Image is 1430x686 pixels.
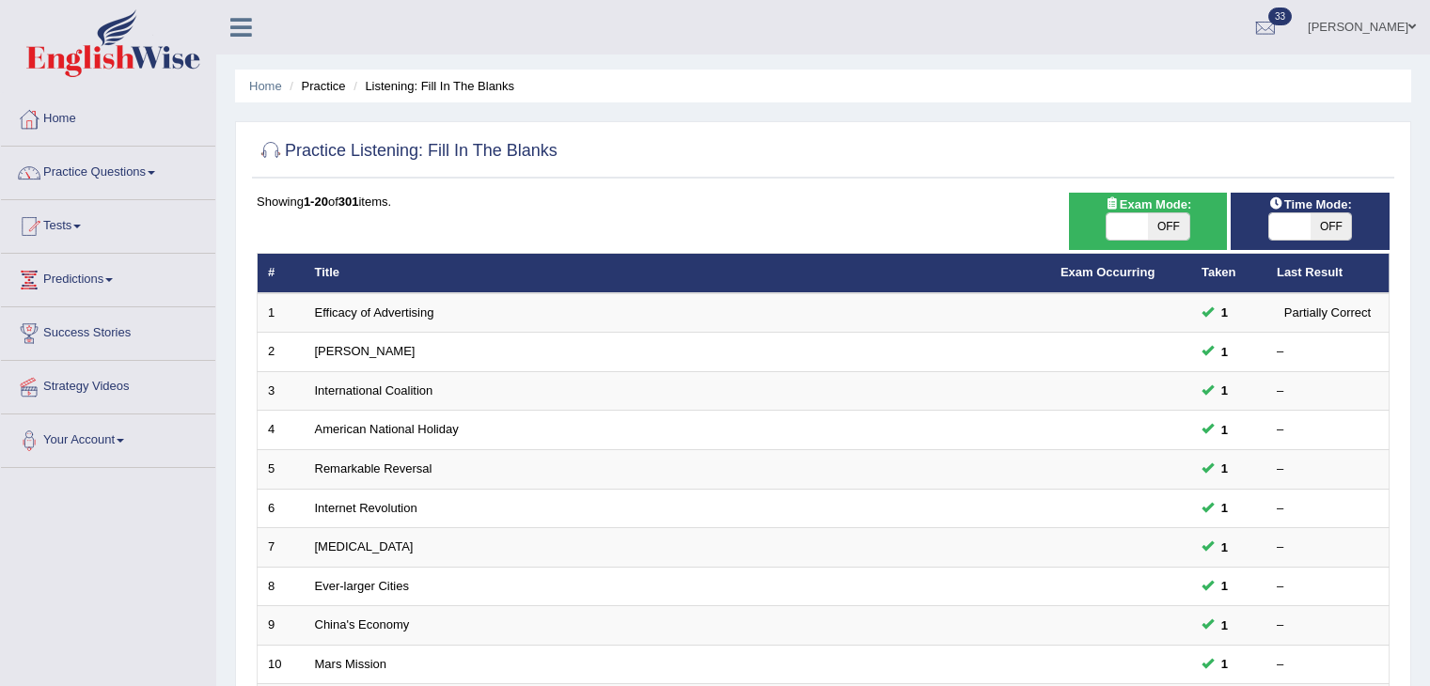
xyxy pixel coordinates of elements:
div: – [1277,382,1378,400]
span: You can still take this question [1214,576,1235,596]
span: 33 [1268,8,1292,25]
div: – [1277,460,1378,478]
div: – [1277,500,1378,518]
div: – [1277,538,1378,556]
span: You can still take this question [1214,381,1235,400]
span: You can still take this question [1214,342,1235,362]
a: [PERSON_NAME] [315,344,416,358]
a: Ever-larger Cities [315,579,409,593]
a: Efficacy of Advertising [315,305,434,320]
a: Tests [1,200,215,247]
a: China's Economy [315,617,410,631]
a: International Coalition [315,383,433,398]
th: Taken [1191,254,1266,293]
div: Partially Correct [1277,303,1378,322]
th: Title [305,254,1050,293]
th: # [258,254,305,293]
a: Success Stories [1,307,215,354]
td: 5 [258,450,305,490]
span: OFF [1148,213,1189,240]
a: Home [1,93,215,140]
b: 301 [338,195,359,209]
div: – [1277,656,1378,674]
a: Practice Questions [1,147,215,194]
td: 2 [258,333,305,372]
td: 3 [258,371,305,411]
a: Remarkable Reversal [315,461,432,476]
div: Showing of items. [257,193,1390,210]
span: Time Mode: [1262,195,1359,214]
th: Last Result [1266,254,1390,293]
a: American National Holiday [315,422,459,436]
div: Show exams occurring in exams [1069,193,1228,250]
span: You can still take this question [1214,616,1235,635]
div: – [1277,578,1378,596]
td: 9 [258,606,305,646]
span: OFF [1311,213,1352,240]
div: – [1277,616,1378,634]
div: – [1277,421,1378,439]
a: Predictions [1,254,215,301]
span: You can still take this question [1214,303,1235,322]
a: Exam Occurring [1061,265,1155,279]
h2: Practice Listening: Fill In The Blanks [257,137,558,165]
a: Strategy Videos [1,361,215,408]
span: You can still take this question [1214,498,1235,518]
a: [MEDICAL_DATA] [315,539,414,553]
span: Exam Mode: [1097,195,1199,214]
a: Internet Revolution [315,501,417,515]
td: 7 [258,528,305,568]
div: – [1277,343,1378,361]
a: Mars Mission [315,657,387,671]
td: 8 [258,567,305,606]
span: You can still take this question [1214,538,1235,557]
td: 4 [258,411,305,450]
td: 6 [258,489,305,528]
li: Listening: Fill In The Blanks [349,77,514,95]
span: You can still take this question [1214,654,1235,674]
span: You can still take this question [1214,459,1235,478]
a: Your Account [1,414,215,461]
span: You can still take this question [1214,420,1235,440]
td: 1 [258,293,305,333]
a: Home [249,79,282,93]
b: 1-20 [304,195,328,209]
li: Practice [285,77,345,95]
td: 10 [258,645,305,684]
